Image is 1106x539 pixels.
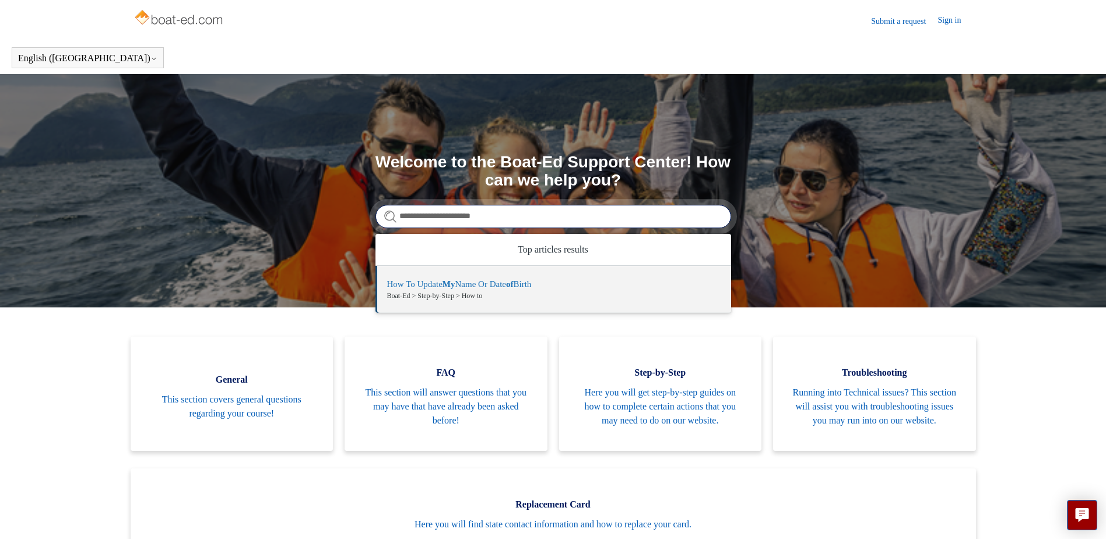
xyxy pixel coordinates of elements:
a: Step-by-Step Here you will get step-by-step guides on how to complete certain actions that you ma... [559,337,762,451]
a: Submit a request [871,15,938,27]
button: Live chat [1067,500,1097,530]
img: Boat-Ed Help Center home page [134,7,226,30]
em: My [443,279,455,289]
span: Running into Technical issues? This section will assist you with troubleshooting issues you may r... [791,386,958,428]
span: Troubleshooting [791,366,958,380]
input: Search [375,205,731,228]
span: Here you will find state contact information and how to replace your card. [148,517,958,531]
zd-autocomplete-title-multibrand: Suggested result 1 How To Update My Name Or Date of Birth [387,279,532,291]
span: This section covers general questions regarding your course! [148,393,316,421]
em: of [506,279,514,289]
zd-autocomplete-header: Top articles results [375,234,731,266]
a: Sign in [938,14,972,28]
button: English ([GEOGRAPHIC_DATA]) [18,53,157,64]
span: FAQ [362,366,530,380]
a: General This section covers general questions regarding your course! [131,337,333,451]
a: Troubleshooting Running into Technical issues? This section will assist you with troubleshooting ... [773,337,976,451]
h1: Welcome to the Boat-Ed Support Center! How can we help you? [375,153,731,190]
span: Here you will get step-by-step guides on how to complete certain actions that you may need to do ... [577,386,745,428]
span: Step-by-Step [577,366,745,380]
span: Replacement Card [148,498,958,512]
span: This section will answer questions that you may have that have already been asked before! [362,386,530,428]
a: FAQ This section will answer questions that you may have that have already been asked before! [345,337,547,451]
span: General [148,373,316,387]
zd-autocomplete-breadcrumbs-multibrand: Boat-Ed > Step-by-Step > How to [387,290,719,301]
